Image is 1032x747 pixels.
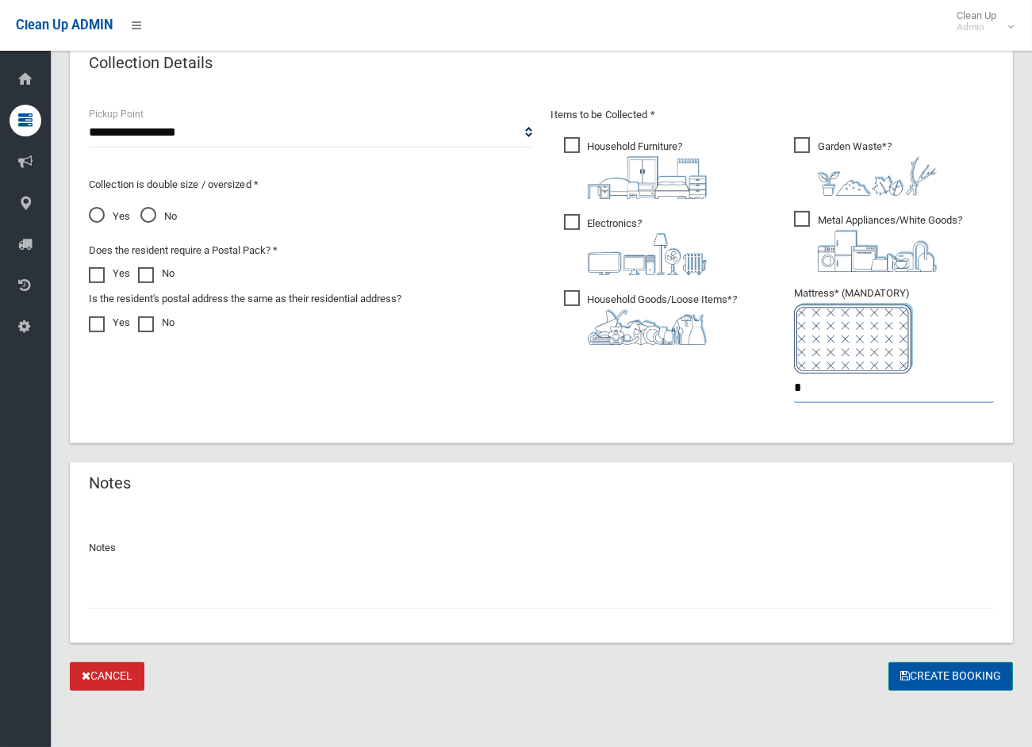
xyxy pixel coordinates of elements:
[551,105,995,125] p: Items to be Collected *
[949,10,1012,33] span: Clean Up
[794,211,962,272] span: Metal Appliances/White Goods
[818,140,937,196] i: ?
[89,538,994,557] p: Notes
[818,230,937,272] img: 36c1b0289cb1767239cdd3de9e694f19.png
[89,207,130,226] span: Yes
[794,303,913,373] img: e7408bece873d2c1783593a074e5cb2f.png
[794,287,994,373] span: Mattress* (MANDATORY)
[888,662,1013,691] button: Create Booking
[564,137,707,199] span: Household Furniture
[588,293,738,345] i: ?
[70,468,150,499] header: Notes
[16,17,113,33] span: Clean Up ADMIN
[89,264,130,283] label: Yes
[564,290,738,345] span: Household Goods/Loose Items*
[564,214,707,275] span: Electronics
[588,217,707,275] i: ?
[588,309,707,345] img: b13cc3517677393f34c0a387616ef184.png
[794,137,937,196] span: Garden Waste*
[138,313,175,332] label: No
[818,156,937,196] img: 4fd8a5c772b2c999c83690221e5242e0.png
[588,140,707,199] i: ?
[89,289,401,308] label: Is the resident's postal address the same as their residential address?
[70,662,144,691] a: Cancel
[138,264,175,283] label: No
[140,207,177,226] span: No
[89,175,532,194] p: Collection is double size / oversized *
[89,241,278,260] label: Does the resident require a Postal Pack? *
[818,214,962,272] i: ?
[588,156,707,199] img: aa9efdbe659d29b613fca23ba79d85cb.png
[89,313,130,332] label: Yes
[588,233,707,275] img: 394712a680b73dbc3d2a6a3a7ffe5a07.png
[70,48,232,79] header: Collection Details
[957,21,996,33] small: Admin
